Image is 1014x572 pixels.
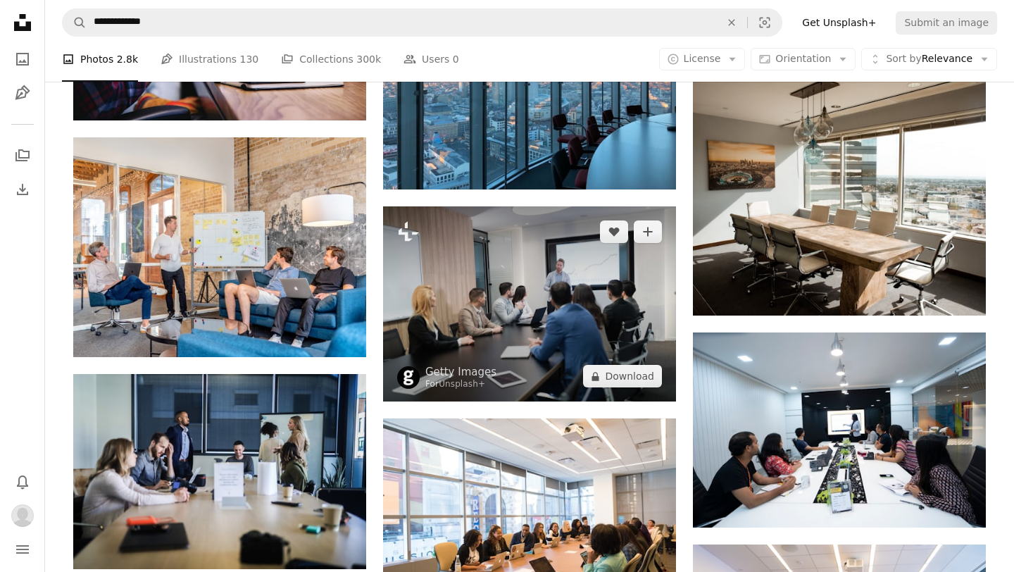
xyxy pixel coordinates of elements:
span: Orientation [775,53,831,64]
span: 300k [356,51,381,67]
a: Getty Images [425,365,496,379]
button: Menu [8,535,37,564]
button: Notifications [8,468,37,496]
span: 130 [240,51,259,67]
button: Visual search [748,9,782,36]
button: Add to Collection [634,220,662,243]
span: Relevance [886,52,972,66]
button: Download [583,365,662,387]
a: Illustrations [8,79,37,107]
a: people sitting on chair near glass window during daytime [383,73,676,86]
a: Download History [8,175,37,204]
div: For [425,379,496,390]
a: Get Unsplash+ [794,11,884,34]
span: License [684,53,721,64]
button: Clear [716,9,747,36]
a: Home — Unsplash [8,8,37,39]
a: Collections [8,142,37,170]
a: three men sitting while using laptops and watching man beside whiteboard [73,241,366,254]
a: Picture of business meeting seminar in conference room [383,297,676,310]
a: Illustrations 130 [161,37,258,82]
a: group of people sitting beside rectangular wooden table with laptops [383,510,676,523]
button: Sort byRelevance [861,48,997,70]
a: Unsplash+ [439,379,485,389]
img: Go to Getty Images's profile [397,366,420,389]
button: License [659,48,746,70]
button: Like [600,220,628,243]
button: Orientation [751,48,856,70]
button: Submit an image [896,11,997,34]
img: people sitting at the table [73,374,366,569]
form: Find visuals sitewide [62,8,782,37]
a: people sitting at the table [73,465,366,478]
button: Profile [8,502,37,530]
span: 0 [453,51,459,67]
a: people sitting at the table looking to another person standing in front of them [693,423,986,436]
img: three men sitting while using laptops and watching man beside whiteboard [73,137,366,357]
button: Search Unsplash [63,9,87,36]
span: Sort by [886,53,921,64]
img: people sitting at the table looking to another person standing in front of them [693,332,986,528]
a: Users 0 [403,37,459,82]
a: Photos [8,45,37,73]
img: beige wooden conference table [693,81,986,316]
a: beige wooden conference table [693,192,986,204]
img: Avatar of user Bahareh Khezr [11,504,34,527]
img: Picture of business meeting seminar in conference room [383,206,676,402]
a: Collections 300k [281,37,381,82]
